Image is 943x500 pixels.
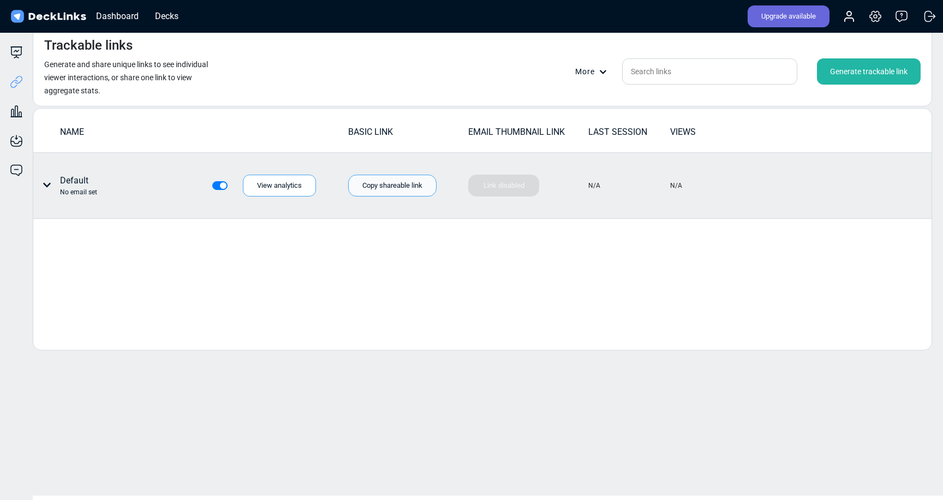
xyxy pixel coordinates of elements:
h4: Trackable links [44,38,133,53]
div: View analytics [243,175,316,197]
div: LAST SESSION [588,126,669,139]
div: VIEWS [670,126,751,139]
img: DeckLinks [9,9,88,25]
div: More [575,66,613,78]
div: No email set [60,187,97,197]
div: Dashboard [91,9,144,23]
td: EMAIL THUMBNAIL LINK [468,125,588,144]
input: Search links [622,58,797,85]
div: N/A [670,181,682,191]
div: NAME [60,126,347,139]
div: N/A [588,181,600,191]
div: Upgrade available [748,5,829,27]
div: Decks [150,9,184,23]
div: Generate trackable link [817,58,921,85]
div: Copy shareable link [348,175,437,197]
td: BASIC LINK [348,125,468,144]
small: Generate and share unique links to see individual viewer interactions, or share one link to view ... [44,60,208,95]
div: Default [60,174,97,197]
